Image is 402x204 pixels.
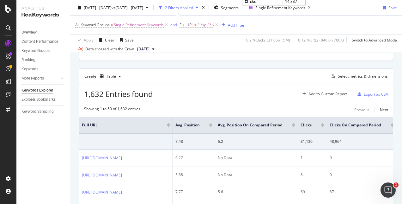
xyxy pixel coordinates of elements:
[218,155,295,161] div: No Data
[106,74,116,78] div: Table
[228,22,245,28] div: Add Filter
[75,22,110,28] span: All Keyword Groups
[75,3,151,13] button: [DATE] - [DATE]vs[DATE] - [DATE]
[330,172,394,178] div: 0
[247,3,313,13] button: Single Refinement Keywords
[201,4,206,11] div: times
[105,37,114,42] div: Clear
[111,22,113,28] span: =
[96,35,114,45] button: Clear
[393,182,399,188] span: 1
[218,189,295,195] div: 5.6
[194,22,197,28] span: =
[354,107,369,112] div: Previous
[255,5,305,10] div: Single Refinement Keywords
[301,155,324,161] div: 1
[354,106,369,114] button: Previous
[198,21,214,29] span: ^.*/pl/.*$
[180,22,193,28] span: Full URL
[82,122,157,128] span: Full URL
[301,189,324,195] div: 69
[117,35,134,45] button: Save
[381,182,396,198] iframe: Intercom live chat
[330,189,394,195] div: 87
[21,48,50,54] div: Keyword Groups
[364,92,388,97] div: Export as CSV
[82,172,122,178] a: [URL][DOMAIN_NAME]
[330,122,381,128] span: Clicks On Compared Period
[137,46,149,52] span: 2025 Aug. 30th
[381,3,397,13] button: Save
[165,5,193,10] div: 2 Filters Applied
[175,172,212,178] div: 5.68
[114,21,164,29] span: Single Refinement Keywords
[21,75,59,82] a: More Reports
[388,5,397,10] div: Save
[21,57,35,63] div: Ranking
[301,139,324,144] div: 31,130
[156,3,201,13] button: 2 Filters Applied
[380,107,388,112] div: Next
[298,37,344,42] div: 0.12 % URLs ( 846 on 700K )
[175,189,212,195] div: 7.77
[300,89,347,99] button: Add to Custom Report
[218,172,295,178] div: No Data
[352,37,397,42] div: Switch to Advanced Mode
[21,66,65,73] a: Keywords
[84,37,94,42] div: Apply
[221,5,239,10] span: Segments
[125,37,134,42] div: Save
[338,73,388,79] div: Select metrics & dimensions
[21,75,44,82] div: More Reports
[246,37,290,42] div: 0.2 % Clicks ( 31K on 15M )
[329,73,388,80] button: Select metrics & dimensions
[21,48,65,54] a: Keyword Groups
[21,66,38,73] div: Keywords
[175,155,212,161] div: 6.22
[21,29,65,36] a: Overview
[301,122,312,128] span: Clicks
[211,3,241,13] button: Segments
[84,106,140,114] div: Showing 1 to 50 of 1,632 entries
[380,106,388,114] button: Next
[175,122,200,128] span: Avg. Position
[330,139,394,144] div: 48,964
[84,71,124,81] div: Create
[85,46,135,52] div: Data crossed with the Crawl
[21,96,56,103] div: Explorer Bookmarks
[21,11,65,19] div: RealKeywords
[112,5,143,10] span: vs [DATE] - [DATE]
[175,139,212,144] div: 7.48
[21,87,53,94] div: Keywords Explorer
[330,155,394,161] div: 0
[219,21,245,29] button: Add Filter
[170,22,177,28] button: and
[84,89,153,99] span: 1,632 Entries found
[301,172,324,178] div: 8
[21,96,65,103] a: Explorer Bookmarks
[82,155,122,161] a: [URL][DOMAIN_NAME]
[355,89,388,99] button: Export as CSV
[21,87,65,94] a: Keywords Explorer
[75,35,94,45] button: Apply
[82,189,122,195] a: [URL][DOMAIN_NAME]
[21,29,37,36] div: Overview
[135,45,157,53] button: [DATE]
[218,139,295,144] div: 6.2
[308,92,347,96] div: Add to Custom Report
[349,35,397,45] button: Switch to Advanced Mode
[21,108,54,115] div: Keyword Sampling
[21,38,58,45] div: Content Performance
[21,38,65,45] a: Content Performance
[21,5,65,11] div: Analytics
[97,71,124,81] button: Table
[84,5,112,10] span: [DATE] - [DATE]
[21,108,65,115] a: Keyword Sampling
[218,122,283,128] span: Avg. Position On Compared Period
[21,57,65,63] a: Ranking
